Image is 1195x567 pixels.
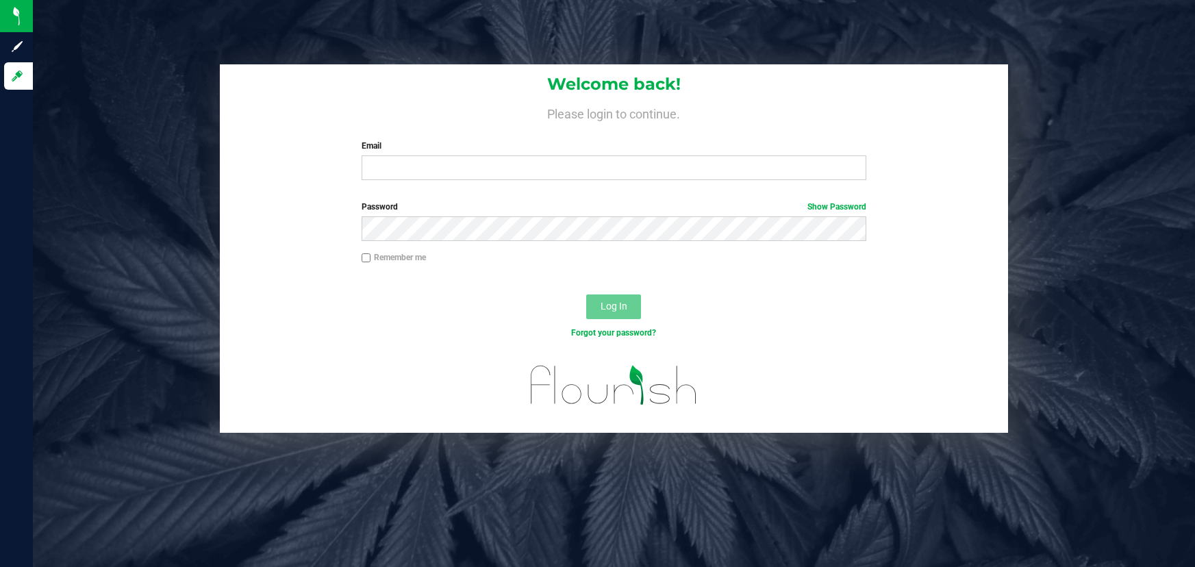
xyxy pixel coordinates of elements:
[586,294,641,319] button: Log In
[362,202,398,212] span: Password
[220,104,1008,121] h4: Please login to continue.
[362,253,371,263] input: Remember me
[362,251,426,264] label: Remember me
[10,69,24,83] inline-svg: Log in
[516,353,713,417] img: flourish_logo.svg
[10,40,24,53] inline-svg: Sign up
[220,75,1008,93] h1: Welcome back!
[362,140,867,152] label: Email
[601,301,627,312] span: Log In
[807,202,866,212] a: Show Password
[571,328,656,338] a: Forgot your password?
